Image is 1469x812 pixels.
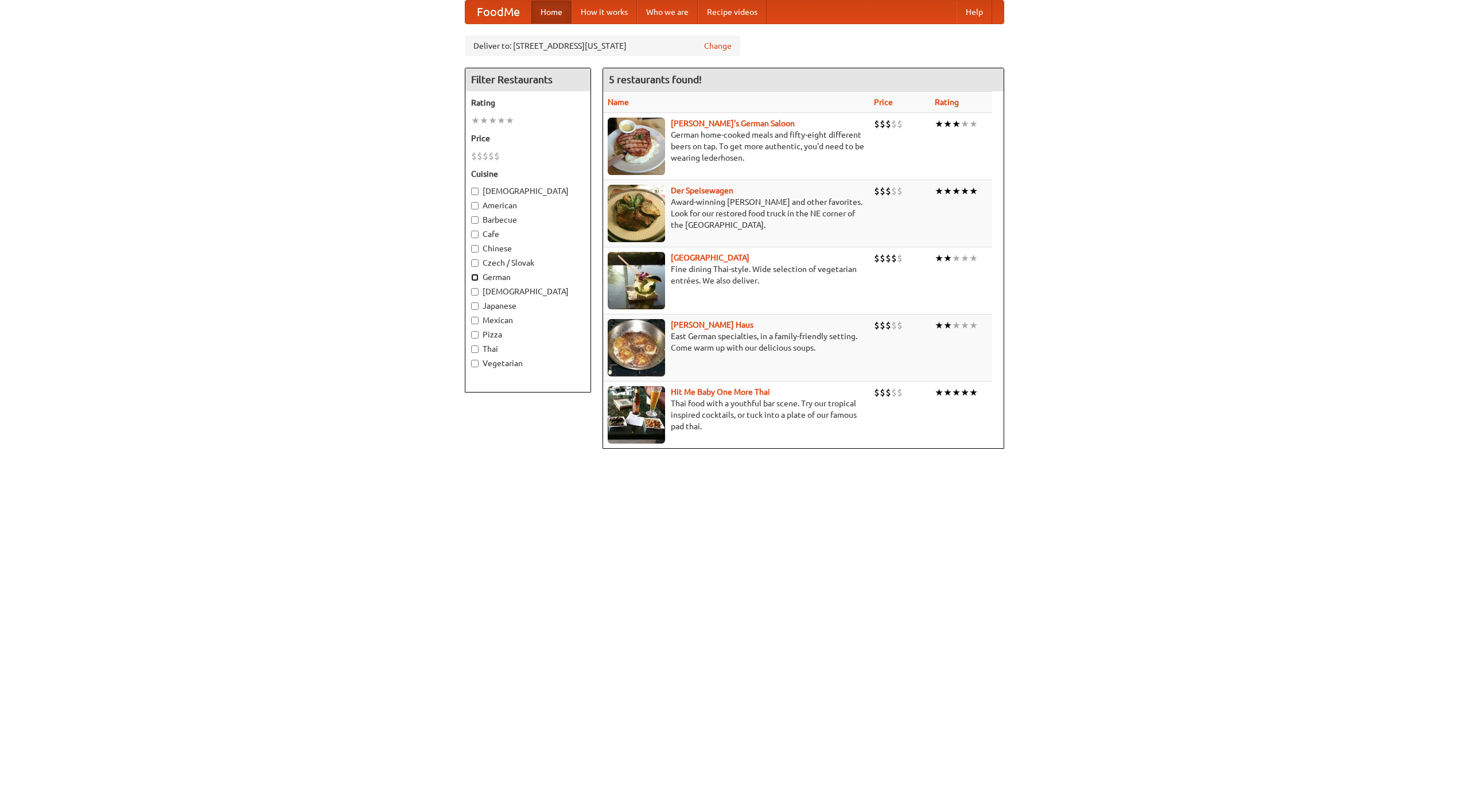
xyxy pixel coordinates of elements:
li: ★ [943,118,952,130]
li: ★ [506,114,514,127]
li: ★ [943,319,952,332]
a: Name [608,98,629,107]
img: speisewagen.jpg [608,185,665,242]
label: [DEMOGRAPHIC_DATA] [471,286,585,297]
li: $ [874,386,880,399]
label: Pizza [471,329,585,340]
li: $ [891,386,897,399]
li: $ [488,150,494,162]
li: $ [885,386,891,399]
li: $ [483,150,488,162]
a: Der Speisewagen [671,186,733,195]
li: $ [897,185,903,197]
input: Mexican [471,317,479,324]
li: $ [891,185,897,197]
p: Thai food with a youthful bar scene. Try our tropical inspired cocktails, or tuck into a plate of... [608,398,865,432]
li: $ [880,185,885,197]
input: Pizza [471,331,479,339]
li: $ [885,252,891,265]
li: $ [874,185,880,197]
li: ★ [952,319,961,332]
li: ★ [952,185,961,197]
li: ★ [961,319,969,332]
a: Change [704,40,732,52]
a: FoodMe [465,1,531,24]
li: ★ [488,114,497,127]
li: ★ [471,114,480,127]
li: ★ [961,386,969,399]
h5: Price [471,133,585,144]
li: $ [880,252,885,265]
img: babythai.jpg [608,386,665,444]
p: East German specialties, in a family-friendly setting. Come warm up with our delicious soups. [608,331,865,353]
li: $ [885,319,891,332]
input: Japanese [471,302,479,310]
a: [GEOGRAPHIC_DATA] [671,253,749,262]
input: Barbecue [471,216,479,224]
li: ★ [952,118,961,130]
label: Cafe [471,228,585,240]
li: $ [880,118,885,130]
label: Czech / Slovak [471,257,585,269]
a: Rating [935,98,959,107]
input: [DEMOGRAPHIC_DATA] [471,188,479,195]
input: Cafe [471,231,479,238]
input: American [471,202,479,209]
li: $ [891,118,897,130]
li: ★ [969,252,978,265]
li: $ [471,150,477,162]
li: $ [891,319,897,332]
a: Recipe videos [698,1,767,24]
li: ★ [935,185,943,197]
input: German [471,274,479,281]
a: How it works [572,1,637,24]
li: ★ [943,185,952,197]
li: $ [897,319,903,332]
input: Vegetarian [471,360,479,367]
input: Czech / Slovak [471,259,479,267]
li: $ [885,185,891,197]
label: Thai [471,343,585,355]
li: ★ [943,386,952,399]
li: ★ [935,118,943,130]
h5: Cuisine [471,168,585,180]
label: [DEMOGRAPHIC_DATA] [471,185,585,197]
img: esthers.jpg [608,118,665,175]
li: ★ [497,114,506,127]
input: [DEMOGRAPHIC_DATA] [471,288,479,296]
li: ★ [969,185,978,197]
li: $ [494,150,500,162]
p: German home-cooked meals and fifty-eight different beers on tap. To get more authentic, you'd nee... [608,129,865,164]
li: $ [885,118,891,130]
li: ★ [935,386,943,399]
li: ★ [969,386,978,399]
p: Fine dining Thai-style. Wide selection of vegetarian entrées. We also deliver. [608,263,865,286]
label: German [471,271,585,283]
li: ★ [952,386,961,399]
input: Chinese [471,245,479,252]
h5: Rating [471,97,585,108]
label: Vegetarian [471,358,585,369]
li: ★ [480,114,488,127]
a: Who we are [637,1,698,24]
label: Japanese [471,300,585,312]
li: ★ [935,319,943,332]
a: [PERSON_NAME]'s German Saloon [671,119,795,128]
li: $ [891,252,897,265]
a: Price [874,98,893,107]
li: ★ [961,185,969,197]
a: Help [957,1,992,24]
ng-pluralize: 5 restaurants found! [609,74,702,85]
li: $ [880,319,885,332]
h4: Filter Restaurants [465,68,590,91]
a: Hit Me Baby One More Thai [671,387,770,397]
a: [PERSON_NAME] Haus [671,320,753,329]
input: Thai [471,345,479,353]
p: Award-winning [PERSON_NAME] and other favorites. Look for our restored food truck in the NE corne... [608,196,865,231]
li: ★ [961,118,969,130]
